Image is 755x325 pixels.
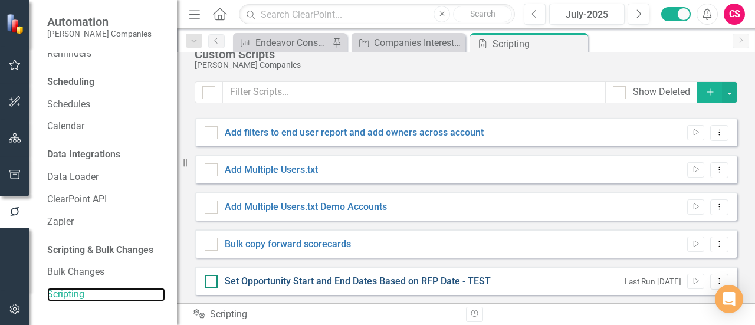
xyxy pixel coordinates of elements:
[225,201,387,212] a: Add Multiple Users.txt Demo Accounts
[195,48,731,61] div: Custom Scripts
[239,4,515,25] input: Search ClearPoint...
[47,170,165,184] a: Data Loader
[255,35,329,50] div: Endeavor Consulting Group LLC
[6,14,27,34] img: ClearPoint Strategy
[236,35,329,50] a: Endeavor Consulting Group LLC
[222,81,606,103] input: Filter Scripts...
[47,288,165,301] a: Scripting
[47,75,94,89] div: Scheduling
[715,285,743,313] div: Open Intercom Messenger
[47,215,165,229] a: Zapier
[193,308,457,321] div: Scripting
[633,86,690,99] div: Show Deleted
[225,164,318,175] a: Add Multiple Users.txt
[225,127,484,138] a: Add filters to end user report and add owners across account
[374,35,462,50] div: Companies Interested Report
[47,29,152,38] small: [PERSON_NAME] Companies
[47,265,165,279] a: Bulk Changes
[724,4,745,25] button: CS
[47,244,153,257] div: Scripting & Bulk Changes
[625,276,681,287] small: Last Run [DATE]
[225,238,351,250] a: Bulk copy forward scorecards
[47,148,120,162] div: Data Integrations
[493,37,585,51] div: Scripting
[47,193,165,206] a: ClearPoint API
[549,4,625,25] button: July-2025
[195,61,731,70] div: [PERSON_NAME] Companies
[225,275,491,287] a: Set Opportunity Start and End Dates Based on RFP Date - TEST
[47,47,165,61] a: Reminders
[47,15,152,29] span: Automation
[453,6,512,22] button: Search
[354,35,462,50] a: Companies Interested Report
[47,98,165,111] a: Schedules
[47,120,165,133] a: Calendar
[553,8,621,22] div: July-2025
[470,9,495,18] span: Search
